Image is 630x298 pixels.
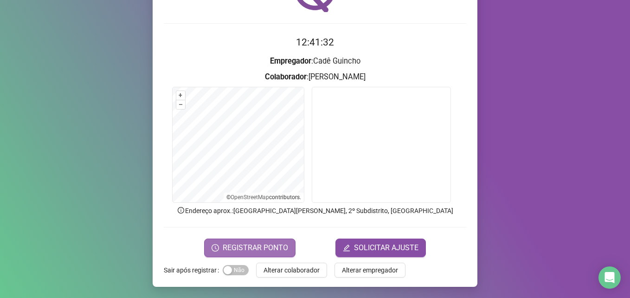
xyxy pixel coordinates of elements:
span: clock-circle [212,244,219,252]
button: REGISTRAR PONTO [204,239,296,257]
span: edit [343,244,350,252]
time: 12:41:32 [296,37,334,48]
strong: Colaborador [265,72,307,81]
h3: : Cadê Guincho [164,55,466,67]
button: editSOLICITAR AJUSTE [335,239,426,257]
p: Endereço aprox. : [GEOGRAPHIC_DATA][PERSON_NAME], 2º Subdistrito, [GEOGRAPHIC_DATA] [164,206,466,216]
label: Sair após registrar [164,263,223,278]
strong: Empregador [270,57,311,65]
button: – [176,100,185,109]
button: Alterar empregador [334,263,405,278]
span: info-circle [177,206,185,214]
span: Alterar colaborador [264,265,320,275]
li: © contributors. [226,194,301,201]
button: Alterar colaborador [256,263,327,278]
h3: : [PERSON_NAME] [164,71,466,83]
button: + [176,91,185,100]
span: Alterar empregador [342,265,398,275]
a: OpenStreetMap [231,194,269,201]
span: REGISTRAR PONTO [223,242,288,253]
div: Open Intercom Messenger [598,266,621,289]
span: SOLICITAR AJUSTE [354,242,418,253]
